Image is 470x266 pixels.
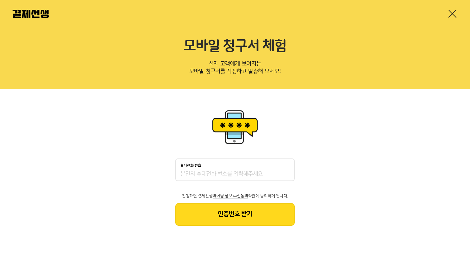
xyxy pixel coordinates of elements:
[13,58,457,79] p: 실제 고객에게 보여지는 모바일 청구서를 작성하고 발송해 보세요!
[210,108,260,146] img: 휴대폰인증 이미지
[13,38,457,55] h2: 모바일 청구서 체험
[180,163,201,168] p: 휴대전화 번호
[13,10,49,18] img: 결제선생
[175,203,295,226] button: 인증번호 받기
[175,194,295,198] p: 진행하면 결제선생 약관에 동의하게 됩니다.
[180,170,290,178] input: 휴대전화 번호
[213,194,248,198] span: 마케팅 정보 수신동의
